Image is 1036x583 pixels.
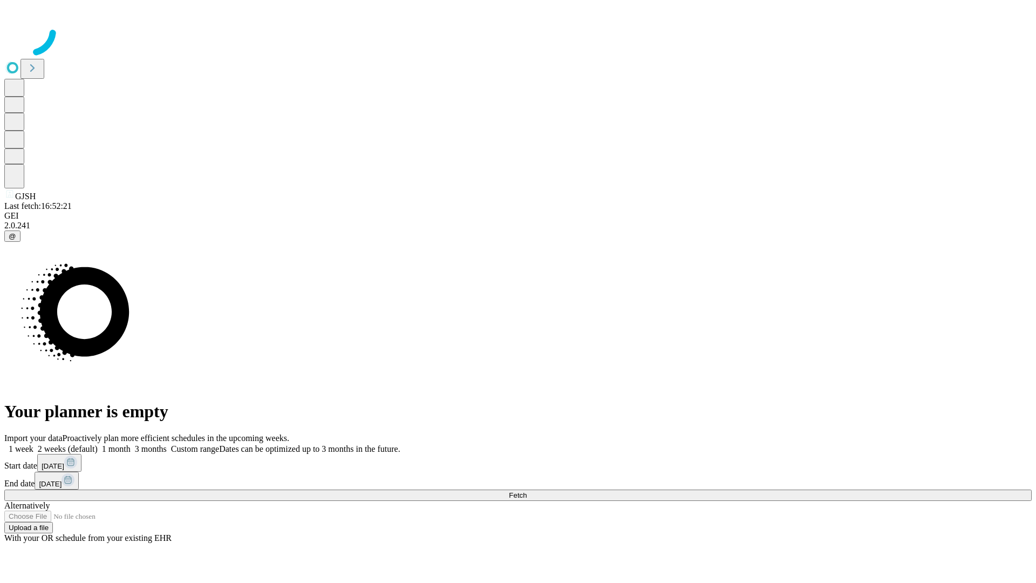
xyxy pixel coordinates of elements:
[4,472,1032,490] div: End date
[63,433,289,443] span: Proactively plan more efficient schedules in the upcoming weeks.
[4,201,72,211] span: Last fetch: 16:52:21
[9,444,33,453] span: 1 week
[4,402,1032,422] h1: Your planner is empty
[4,533,172,543] span: With your OR schedule from your existing EHR
[4,501,50,510] span: Alternatively
[509,491,527,499] span: Fetch
[42,462,64,470] span: [DATE]
[4,221,1032,231] div: 2.0.241
[37,454,81,472] button: [DATE]
[4,231,21,242] button: @
[35,472,79,490] button: [DATE]
[15,192,36,201] span: GJSH
[4,490,1032,501] button: Fetch
[135,444,167,453] span: 3 months
[39,480,62,488] span: [DATE]
[38,444,98,453] span: 2 weeks (default)
[4,454,1032,472] div: Start date
[219,444,400,453] span: Dates can be optimized up to 3 months in the future.
[171,444,219,453] span: Custom range
[4,433,63,443] span: Import your data
[9,232,16,240] span: @
[4,211,1032,221] div: GEI
[4,522,53,533] button: Upload a file
[102,444,131,453] span: 1 month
